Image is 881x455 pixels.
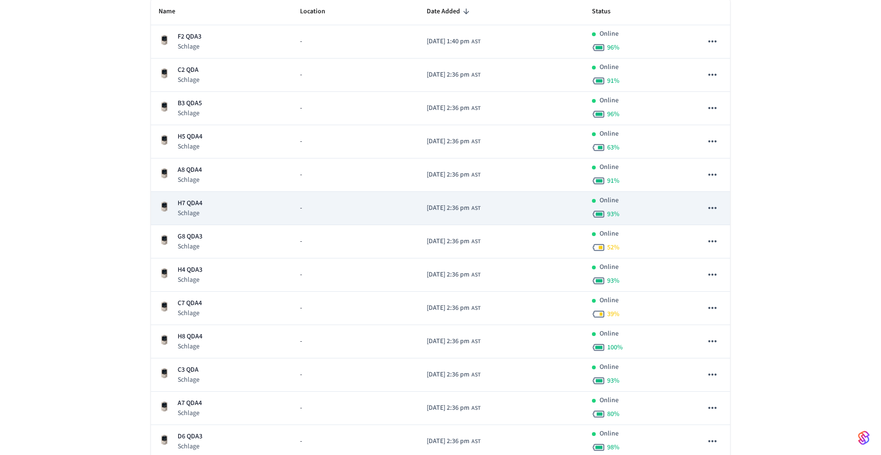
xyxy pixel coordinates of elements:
[159,401,170,412] img: Schlage Sense Smart Deadbolt with Camelot Trim, Front
[178,208,202,218] p: Schlage
[427,336,470,346] span: [DATE] 2:36 pm
[178,142,202,151] p: Schlage
[600,329,619,339] p: Online
[427,403,470,413] span: [DATE] 2:36 pm
[427,336,481,346] div: America/Santo_Domingo
[300,203,302,213] span: -
[178,275,202,285] p: Schlage
[858,430,870,445] img: SeamLogoGradient.69752ec5.svg
[607,276,620,286] span: 93 %
[427,436,470,446] span: [DATE] 2:36 pm
[600,196,619,206] p: Online
[471,337,481,346] span: AST
[600,96,619,106] p: Online
[607,343,623,352] span: 100 %
[471,204,481,213] span: AST
[178,308,202,318] p: Schlage
[427,270,481,280] div: America/Santo_Domingo
[600,62,619,72] p: Online
[427,237,470,247] span: [DATE] 2:36 pm
[427,170,470,180] span: [DATE] 2:36 pm
[471,304,481,313] span: AST
[607,109,620,119] span: 96 %
[178,265,202,275] p: H4 QDA3
[178,65,200,75] p: C2 QDA
[471,38,481,46] span: AST
[300,270,302,280] span: -
[607,76,620,86] span: 91 %
[471,138,481,146] span: AST
[607,443,620,452] span: 98 %
[159,234,170,246] img: Schlage Sense Smart Deadbolt with Camelot Trim, Front
[159,267,170,279] img: Schlage Sense Smart Deadbolt with Camelot Trim, Front
[600,129,619,139] p: Online
[300,436,302,446] span: -
[300,4,338,19] span: Location
[607,209,620,219] span: 93 %
[178,198,202,208] p: H7 QDA4
[600,229,619,239] p: Online
[300,303,302,313] span: -
[427,4,472,19] span: Date Added
[427,137,481,147] div: America/Santo_Domingo
[427,303,481,313] div: America/Santo_Domingo
[178,165,202,175] p: A8 QDA4
[159,201,170,212] img: Schlage Sense Smart Deadbolt with Camelot Trim, Front
[427,37,481,47] div: America/Santo_Domingo
[471,404,481,413] span: AST
[178,432,202,442] p: D6 QDA3
[300,336,302,346] span: -
[159,101,170,112] img: Schlage Sense Smart Deadbolt with Camelot Trim, Front
[427,103,470,113] span: [DATE] 2:36 pm
[471,171,481,179] span: AST
[300,137,302,147] span: -
[159,4,188,19] span: Name
[427,203,470,213] span: [DATE] 2:36 pm
[607,309,620,319] span: 39 %
[300,103,302,113] span: -
[427,37,470,47] span: [DATE] 1:40 pm
[178,298,202,308] p: C7 QDA4
[178,175,202,185] p: Schlage
[592,4,623,19] span: Status
[600,362,619,372] p: Online
[178,32,201,42] p: F2 QDA3
[427,70,470,80] span: [DATE] 2:36 pm
[427,403,481,413] div: America/Santo_Domingo
[178,232,202,242] p: G8 QDA3
[600,262,619,272] p: Online
[600,296,619,306] p: Online
[300,403,302,413] span: -
[427,370,481,380] div: America/Santo_Domingo
[178,109,202,118] p: Schlage
[471,71,481,79] span: AST
[159,134,170,146] img: Schlage Sense Smart Deadbolt with Camelot Trim, Front
[159,34,170,46] img: Schlage Sense Smart Deadbolt with Camelot Trim, Front
[427,270,470,280] span: [DATE] 2:36 pm
[427,303,470,313] span: [DATE] 2:36 pm
[427,70,481,80] div: America/Santo_Domingo
[471,371,481,379] span: AST
[607,376,620,386] span: 93 %
[178,75,200,85] p: Schlage
[300,170,302,180] span: -
[427,170,481,180] div: America/Santo_Domingo
[427,203,481,213] div: America/Santo_Domingo
[159,367,170,379] img: Schlage Sense Smart Deadbolt with Camelot Trim, Front
[178,42,201,51] p: Schlage
[427,237,481,247] div: America/Santo_Domingo
[427,103,481,113] div: America/Santo_Domingo
[178,99,202,109] p: B3 QDA5
[471,104,481,113] span: AST
[159,168,170,179] img: Schlage Sense Smart Deadbolt with Camelot Trim, Front
[178,132,202,142] p: H5 QDA4
[471,271,481,279] span: AST
[159,301,170,312] img: Schlage Sense Smart Deadbolt with Camelot Trim, Front
[600,29,619,39] p: Online
[300,70,302,80] span: -
[607,43,620,52] span: 96 %
[159,434,170,445] img: Schlage Sense Smart Deadbolt with Camelot Trim, Front
[300,237,302,247] span: -
[600,429,619,439] p: Online
[159,68,170,79] img: Schlage Sense Smart Deadbolt with Camelot Trim, Front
